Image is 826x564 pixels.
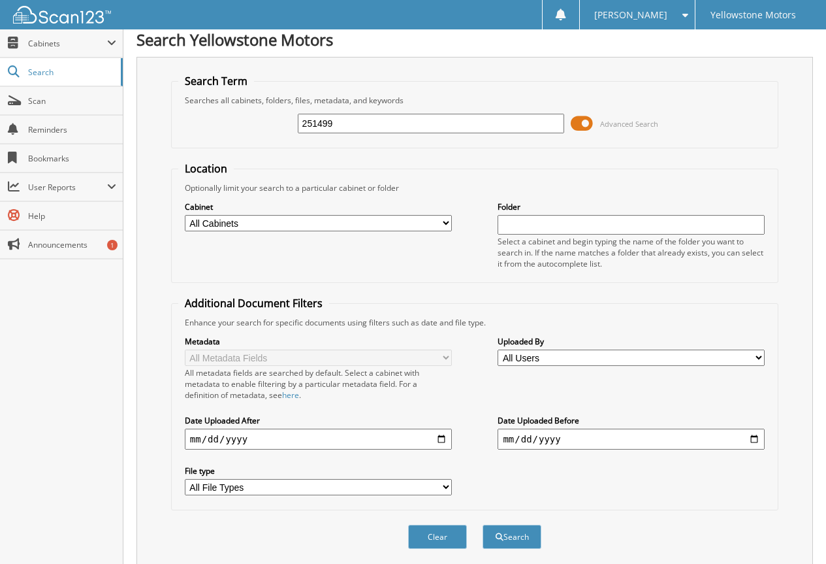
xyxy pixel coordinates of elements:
div: Select a cabinet and begin typing the name of the folder you want to search in. If the name match... [498,236,765,269]
button: Clear [408,525,467,549]
span: [PERSON_NAME] [594,11,667,19]
span: Scan [28,95,116,107]
div: 1 [107,240,118,250]
span: Cabinets [28,38,107,49]
label: Metadata [185,336,452,347]
button: Search [483,525,541,549]
label: Folder [498,201,765,212]
label: Date Uploaded Before [498,415,765,426]
label: Cabinet [185,201,452,212]
div: Optionally limit your search to a particular cabinet or folder [178,182,771,193]
legend: Location [178,161,234,176]
span: Advanced Search [600,119,658,129]
span: Reminders [28,124,116,135]
legend: Additional Document Filters [178,296,329,310]
span: Yellowstone Motors [710,11,796,19]
div: Enhance your search for specific documents using filters such as date and file type. [178,317,771,328]
span: Search [28,67,114,78]
span: User Reports [28,182,107,193]
div: Searches all cabinets, folders, files, metadata, and keywords [178,95,771,106]
span: Help [28,210,116,222]
img: scan123-logo-white.svg [13,6,111,24]
input: start [185,429,452,450]
legend: Search Term [178,74,254,88]
label: File type [185,465,452,476]
input: end [498,429,765,450]
h1: Search Yellowstone Motors [136,29,813,50]
span: Announcements [28,239,116,250]
div: All metadata fields are searched by default. Select a cabinet with metadata to enable filtering b... [185,367,452,401]
span: Bookmarks [28,153,116,164]
label: Date Uploaded After [185,415,452,426]
label: Uploaded By [498,336,765,347]
iframe: Chat Widget [761,501,826,564]
a: here [282,390,299,401]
